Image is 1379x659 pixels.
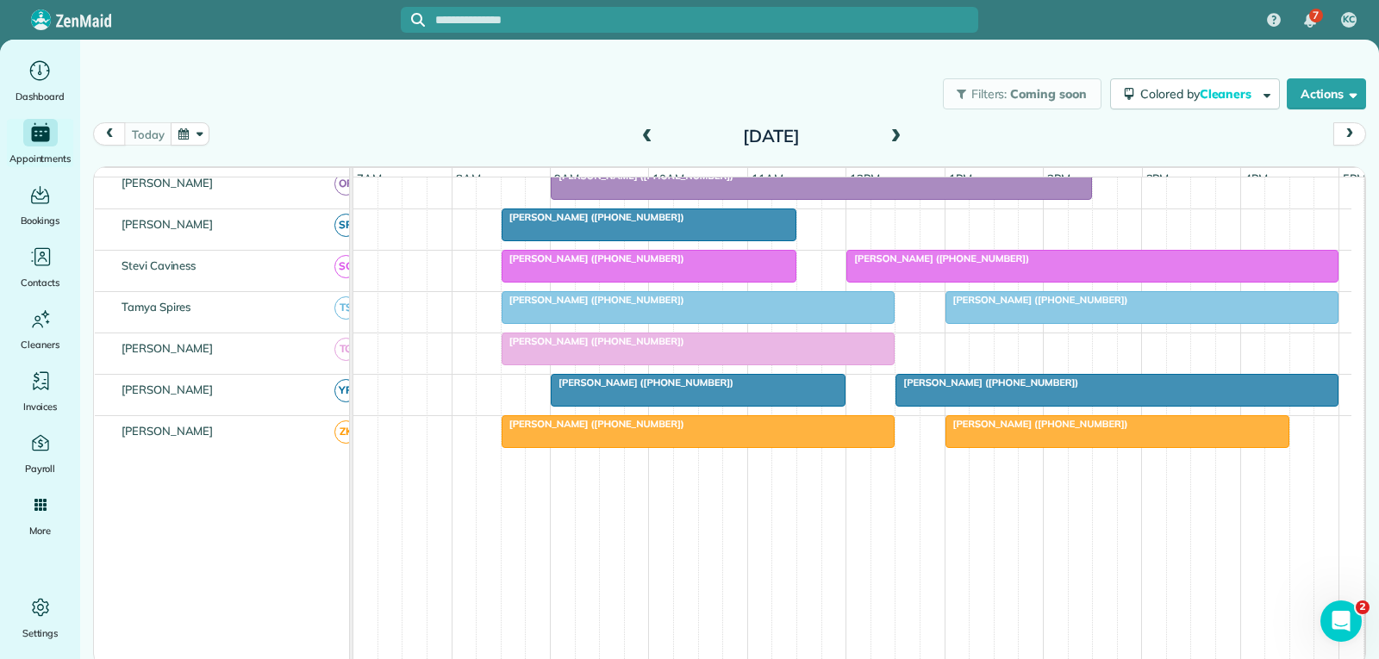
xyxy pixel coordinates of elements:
[895,376,1079,389] span: [PERSON_NAME] ([PHONE_NUMBER])
[501,294,685,306] span: [PERSON_NAME] ([PHONE_NUMBER])
[334,379,358,402] span: YR
[1343,13,1355,27] span: KC
[971,86,1008,102] span: Filters:
[501,252,685,264] span: [PERSON_NAME] ([PHONE_NUMBER])
[1143,171,1173,185] span: 3pm
[452,171,484,185] span: 8am
[7,305,73,353] a: Cleaners
[118,217,217,231] span: [PERSON_NAME]
[334,338,358,361] span: TG
[1313,9,1319,22] span: 7
[118,382,217,396] span: [PERSON_NAME]
[7,594,73,642] a: Settings
[1044,171,1074,185] span: 2pm
[118,300,195,314] span: Tamya Spires
[1010,86,1088,102] span: Coming soon
[7,367,73,415] a: Invoices
[353,171,385,185] span: 7am
[845,252,1030,264] span: [PERSON_NAME] ([PHONE_NUMBER])
[1339,171,1370,185] span: 5pm
[124,122,172,146] button: today
[334,420,358,444] span: ZK
[501,418,685,430] span: [PERSON_NAME] ([PHONE_NUMBER])
[93,122,126,146] button: prev
[945,294,1129,306] span: [PERSON_NAME] ([PHONE_NUMBER])
[1333,122,1366,146] button: next
[334,172,358,196] span: OR
[551,171,583,185] span: 9am
[1241,171,1271,185] span: 4pm
[401,13,425,27] button: Focus search
[501,335,685,347] span: [PERSON_NAME] ([PHONE_NUMBER])
[16,88,65,105] span: Dashboard
[7,119,73,167] a: Appointments
[23,398,58,415] span: Invoices
[9,150,72,167] span: Appointments
[748,171,787,185] span: 11am
[21,274,59,291] span: Contacts
[664,127,879,146] h2: [DATE]
[21,212,60,229] span: Bookings
[1110,78,1280,109] button: Colored byCleaners
[411,13,425,27] svg: Focus search
[118,424,217,438] span: [PERSON_NAME]
[7,57,73,105] a: Dashboard
[334,255,358,278] span: SC
[501,211,685,223] span: [PERSON_NAME] ([PHONE_NUMBER])
[945,171,976,185] span: 1pm
[1320,600,1362,642] iframe: Intercom live chat
[7,181,73,229] a: Bookings
[1200,86,1255,102] span: Cleaners
[1356,600,1370,614] span: 2
[945,418,1129,430] span: [PERSON_NAME] ([PHONE_NUMBER])
[334,214,358,237] span: SR
[29,522,51,539] span: More
[118,341,217,355] span: [PERSON_NAME]
[25,460,56,477] span: Payroll
[1292,2,1328,40] div: 7 unread notifications
[7,429,73,477] a: Payroll
[118,176,217,190] span: [PERSON_NAME]
[1140,86,1257,102] span: Colored by
[22,625,59,642] span: Settings
[1287,78,1366,109] button: Actions
[846,171,883,185] span: 12pm
[21,336,59,353] span: Cleaners
[118,258,199,272] span: Stevi Caviness
[334,296,358,320] span: TS
[550,376,734,389] span: [PERSON_NAME] ([PHONE_NUMBER])
[649,171,688,185] span: 10am
[7,243,73,291] a: Contacts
